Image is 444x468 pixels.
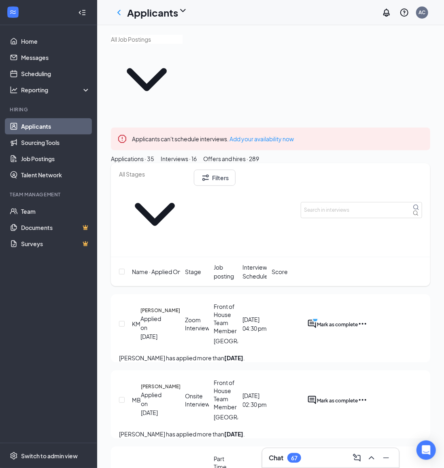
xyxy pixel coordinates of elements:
a: Applicants [21,118,90,134]
svg: Ellipses [358,319,368,329]
p: [PERSON_NAME] has applied more than . [119,430,422,438]
button: ChevronUp [365,451,378,464]
a: Messages [21,49,90,66]
b: [DATE] [224,354,243,362]
svg: ChevronLeft [114,8,124,17]
div: Open Intercom Messenger [416,440,436,460]
p: [PERSON_NAME] has applied more than . [119,353,422,362]
h3: Chat [269,453,283,462]
svg: ComposeMessage [352,453,362,463]
svg: WorkstreamLogo [9,8,17,16]
div: 67 [291,455,297,462]
svg: ChevronDown [111,44,183,115]
div: Team Management [10,191,89,198]
svg: ActiveChat [307,319,317,329]
svg: Filter [201,173,210,183]
div: Interviews · 16 [161,154,197,163]
a: Add your availability now [229,135,294,143]
svg: Error [117,134,127,144]
a: Scheduling [21,66,90,82]
div: Offers and hires · 289 [203,154,259,163]
div: KM [132,319,140,328]
a: Home [21,33,90,49]
svg: Analysis [10,86,18,94]
a: DocumentsCrown [21,219,90,236]
input: Search in interviews [301,202,422,218]
div: Onsite Interview [185,392,210,408]
a: SurveysCrown [21,236,90,252]
span: 02:30 pm - 03:00 pm [243,400,296,409]
svg: ChevronDown [119,179,191,250]
input: All Stages [119,170,191,179]
svg: ChevronDown [178,6,188,15]
h5: [PERSON_NAME] [141,383,181,390]
a: Job Postings [21,151,90,167]
div: MB [132,396,141,404]
div: Applied on [DATE] [141,390,153,417]
svg: Notifications [382,8,391,17]
input: All Job Postings [111,35,183,44]
b: [DATE] [224,430,243,438]
button: ComposeMessage [351,451,363,464]
a: Team [21,203,90,219]
button: Minimize [380,451,393,464]
div: Zoom Interview [185,316,210,332]
span: Mark as complete [317,398,358,404]
div: Applications · 35 [111,154,154,163]
a: Sourcing Tools [21,134,90,151]
span: Front of House Team Member [214,379,237,411]
div: AC [419,9,426,16]
span: Score [272,267,288,276]
h1: Applicants [127,6,178,19]
span: Front of House Team Member [214,303,237,334]
span: Applicants can't schedule interviews. [132,135,294,143]
svg: Minimize [381,453,391,463]
svg: MagnifyingGlass [413,204,419,211]
span: Interview Schedule [243,263,268,281]
div: [DATE] [243,391,296,409]
span: Job posting [214,263,239,281]
span: 04:30 pm - 04:45 pm [243,324,296,333]
svg: PrimaryDot [312,316,322,325]
span: Stage [185,267,201,276]
svg: Ellipses [358,395,368,405]
div: Hiring [10,106,89,113]
a: Talent Network [21,167,90,183]
div: Switch to admin view [21,452,78,460]
svg: ActiveChat [307,395,317,405]
svg: QuestionInfo [399,8,409,17]
span: Mark as complete [317,321,358,328]
div: Applied on [DATE] [140,314,152,341]
div: [DATE] [243,315,296,333]
svg: Settings [10,452,18,460]
p: [GEOGRAPHIC_DATA] [214,336,238,345]
button: Mark as complete [317,319,358,329]
button: Mark as complete [317,395,358,405]
h5: [PERSON_NAME] [140,307,180,314]
span: Name · Applied On [132,267,181,276]
svg: ChevronUp [367,453,376,463]
button: Filter Filters [194,170,236,186]
div: Reporting [21,86,91,94]
p: [GEOGRAPHIC_DATA] [214,413,238,421]
svg: Collapse [78,9,86,17]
